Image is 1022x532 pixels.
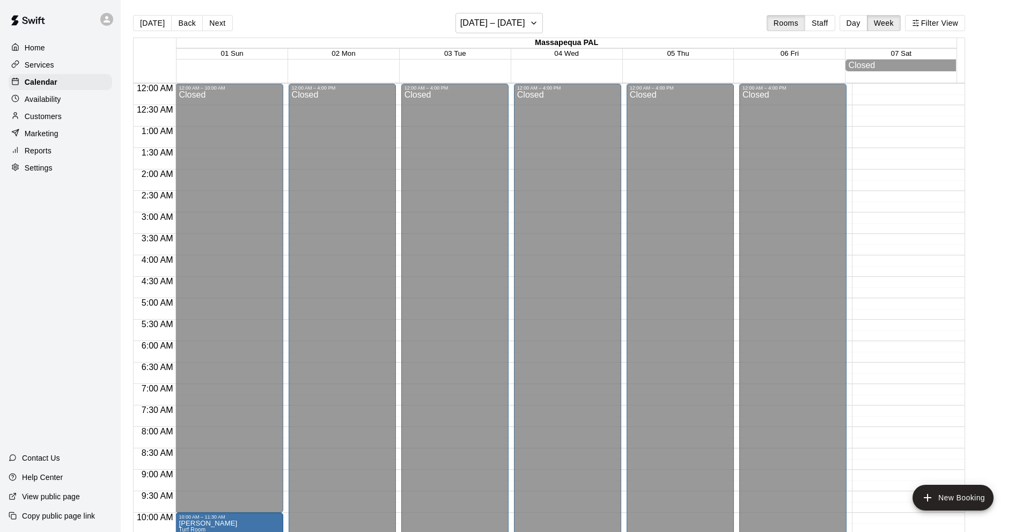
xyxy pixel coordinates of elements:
[139,191,176,200] span: 2:30 AM
[781,49,799,57] button: 06 Fri
[22,472,63,483] p: Help Center
[139,491,176,500] span: 9:30 AM
[805,15,835,31] button: Staff
[292,85,393,91] div: 12:00 AM – 4:00 PM
[179,85,280,91] div: 12:00 AM – 10:00 AM
[9,160,112,176] a: Settings
[22,511,95,521] p: Copy public page link
[139,363,176,372] span: 6:30 AM
[139,277,176,286] span: 4:30 AM
[9,40,112,56] a: Home
[9,143,112,159] a: Reports
[22,491,80,502] p: View public page
[139,169,176,179] span: 2:00 AM
[139,298,176,307] span: 5:00 AM
[517,85,618,91] div: 12:00 AM – 4:00 PM
[133,15,172,31] button: [DATE]
[848,61,953,70] div: Closed
[175,84,283,513] div: 12:00 AM – 10:00 AM: Closed
[139,320,176,329] span: 5:30 AM
[742,85,843,91] div: 12:00 AM – 4:00 PM
[139,427,176,436] span: 8:00 AM
[25,145,52,156] p: Reports
[891,49,911,57] button: 07 Sat
[332,49,355,57] button: 02 Mon
[667,49,689,57] button: 05 Thu
[139,212,176,221] span: 3:00 AM
[460,16,525,31] h6: [DATE] – [DATE]
[25,60,54,70] p: Services
[179,91,280,516] div: Closed
[9,108,112,124] a: Customers
[9,125,112,142] a: Marketing
[139,341,176,350] span: 6:00 AM
[9,74,112,90] a: Calendar
[444,49,466,57] button: 03 Tue
[25,128,58,139] p: Marketing
[630,85,731,91] div: 12:00 AM – 4:00 PM
[171,15,203,31] button: Back
[9,57,112,73] a: Services
[202,15,232,31] button: Next
[25,77,57,87] p: Calendar
[9,91,112,107] a: Availability
[139,448,176,457] span: 8:30 AM
[22,453,60,463] p: Contact Us
[905,15,965,31] button: Filter View
[220,49,243,57] button: 01 Sun
[840,15,867,31] button: Day
[25,162,53,173] p: Settings
[25,94,61,105] p: Availability
[139,255,176,264] span: 4:00 AM
[134,513,176,522] span: 10:00 AM
[177,38,957,48] div: Massapequa PAL
[554,49,579,57] button: 04 Wed
[139,470,176,479] span: 9:00 AM
[25,42,45,53] p: Home
[139,405,176,415] span: 7:30 AM
[179,514,280,520] div: 10:00 AM – 11:30 AM
[405,85,505,91] div: 12:00 AM – 4:00 PM
[139,384,176,393] span: 7:00 AM
[867,15,901,31] button: Week
[139,127,176,136] span: 1:00 AM
[913,485,994,511] button: add
[25,111,62,122] p: Customers
[134,105,176,114] span: 12:30 AM
[455,13,543,33] button: [DATE] – [DATE]
[139,234,176,243] span: 3:30 AM
[767,15,805,31] button: Rooms
[134,84,176,93] span: 12:00 AM
[139,148,176,157] span: 1:30 AM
